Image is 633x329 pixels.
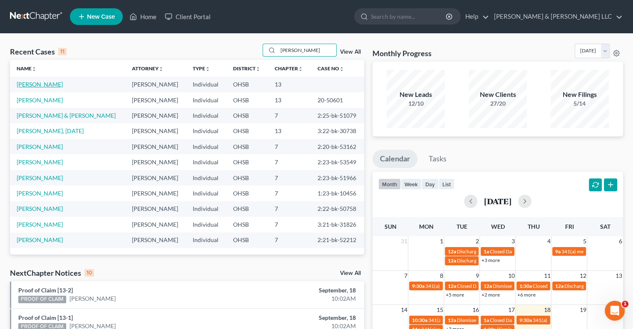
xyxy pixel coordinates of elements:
[186,186,226,201] td: Individual
[186,108,226,123] td: Individual
[492,283,617,289] span: Dismissed Date for [PERSON_NAME] & [PERSON_NAME]
[457,283,581,289] span: Closed Date for [PERSON_NAME][GEOGRAPHIC_DATA]
[311,170,364,186] td: 2:23-bk-51966
[226,124,268,139] td: OHSB
[226,217,268,232] td: OHSB
[507,305,515,315] span: 17
[226,139,268,154] td: OHSB
[489,317,563,323] span: Closed Date for [PERSON_NAME]
[378,178,401,190] button: month
[543,271,551,281] span: 11
[517,292,535,298] a: +6 more
[340,49,361,55] a: View All
[311,92,364,108] td: 20-50601
[445,292,464,298] a: +5 more
[387,90,445,99] div: New Leads
[226,170,268,186] td: OHSB
[186,77,226,92] td: Individual
[311,201,364,217] td: 2:22-bk-50758
[10,47,67,57] div: Recent Cases
[249,314,356,322] div: September, 18
[84,269,94,277] div: 10
[519,317,531,323] span: 9:30a
[17,236,63,243] a: [PERSON_NAME]
[186,201,226,217] td: Individual
[186,217,226,232] td: Individual
[428,317,508,323] span: 341(a) meeting for [PERSON_NAME]
[622,301,628,307] span: 1
[249,294,356,303] div: 10:02AM
[70,294,116,303] a: [PERSON_NAME]
[469,99,527,108] div: 27/20
[425,283,505,289] span: 341(a) meeting for [PERSON_NAME]
[422,178,439,190] button: day
[125,154,186,170] td: [PERSON_NAME]
[489,248,563,255] span: Closed Date for [PERSON_NAME]
[401,178,422,190] button: week
[17,96,63,104] a: [PERSON_NAME]
[186,139,226,154] td: Individual
[125,139,186,154] td: [PERSON_NAME]
[311,233,364,248] td: 2:21-bk-52212
[17,143,63,150] a: [PERSON_NAME]
[551,90,609,99] div: New Filings
[125,217,186,232] td: [PERSON_NAME]
[471,305,479,315] span: 16
[226,186,268,201] td: OHSB
[125,108,186,123] td: [PERSON_NAME]
[17,127,84,134] a: [PERSON_NAME], [DATE]
[339,67,344,72] i: unfold_more
[551,99,609,108] div: 5/14
[474,271,479,281] span: 9
[578,305,587,315] span: 19
[507,271,515,281] span: 10
[268,186,311,201] td: 7
[578,271,587,281] span: 12
[125,9,161,24] a: Home
[421,150,454,168] a: Tasks
[412,283,424,289] span: 9:30a
[412,317,427,323] span: 10:30a
[519,283,531,289] span: 1:30a
[268,92,311,108] td: 13
[268,154,311,170] td: 7
[249,286,356,294] div: September, 18
[18,287,73,294] a: Proof of Claim [13-2]
[457,223,467,230] span: Tue
[372,48,432,58] h3: Monthly Progress
[268,170,311,186] td: 7
[58,48,67,55] div: 11
[481,292,499,298] a: +2 more
[457,248,588,255] span: Discharge Date for [PERSON_NAME][GEOGRAPHIC_DATA]
[226,233,268,248] td: OHSB
[439,271,444,281] span: 8
[439,178,454,190] button: list
[483,317,489,323] span: 1a
[372,150,417,168] a: Calendar
[226,201,268,217] td: OHSB
[17,190,63,197] a: [PERSON_NAME]
[565,223,573,230] span: Fri
[311,124,364,139] td: 3:22-bk-30738
[125,92,186,108] td: [PERSON_NAME]
[340,270,361,276] a: View All
[527,223,539,230] span: Thu
[311,139,364,154] td: 2:20-bk-53162
[403,271,408,281] span: 7
[233,65,261,72] a: Districtunfold_more
[318,65,344,72] a: Case Nounfold_more
[491,223,504,230] span: Wed
[32,67,37,72] i: unfold_more
[457,257,537,264] span: Discharge Date for [PERSON_NAME]
[125,170,186,186] td: [PERSON_NAME]
[186,233,226,248] td: Individual
[484,197,511,205] h2: [DATE]
[268,217,311,232] td: 7
[474,236,479,246] span: 2
[600,223,610,230] span: Sat
[159,67,164,72] i: unfold_more
[311,217,364,232] td: 3:21-bk-31826
[268,108,311,123] td: 7
[439,236,444,246] span: 1
[605,301,625,321] iframe: Intercom live chat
